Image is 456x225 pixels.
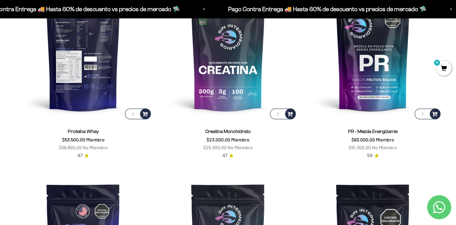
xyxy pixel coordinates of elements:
[231,137,250,142] span: Miembro
[228,144,253,150] span: No Miembro
[367,152,373,159] span: 3.9
[372,144,397,150] span: No Miembro
[348,144,371,150] span: $91.300,00
[77,152,89,159] a: 4.74.7 de 5.0 estrellas
[62,137,85,142] span: $53.500,00
[433,59,441,66] mark: 0
[83,144,108,150] span: No Miembro
[206,137,230,142] span: $23.000,00
[205,129,251,134] a: Creatina Monohidrato
[222,152,234,159] a: 4.74.7 de 5.0 estrellas
[59,144,82,150] span: $58.850,00
[203,144,227,150] span: $25.300,00
[436,65,451,72] a: 0
[161,4,359,14] p: Pago Contra Entrega 🚚 Hasta 60% de descuento vs precios de mercado 🛸
[367,152,379,159] a: 3.93.9 de 5.0 estrellas
[376,137,394,142] span: Miembro
[351,137,375,142] span: $83.000,00
[68,129,99,134] a: Proteína Whey
[77,152,83,159] span: 4.7
[348,129,397,134] a: PR - Mezcla Energizante
[86,137,105,142] span: Miembro
[222,152,227,159] span: 4.7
